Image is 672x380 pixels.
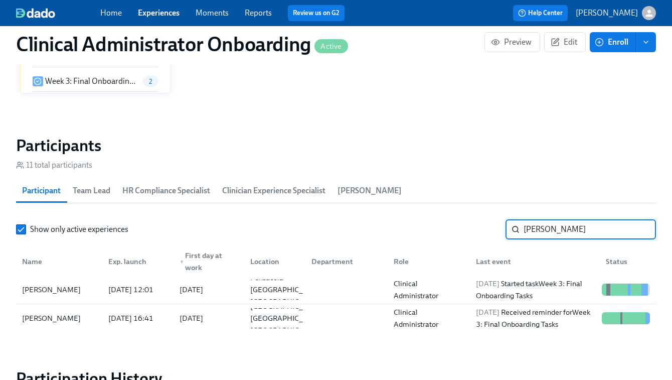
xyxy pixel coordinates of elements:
button: Review us on G2 [288,5,345,21]
div: [DATE] 16:41 [104,312,172,324]
div: Received reminder for Week 3: Final Onboarding Tasks [472,306,598,330]
a: Moments [196,8,229,18]
div: Clinical Administrator [390,306,468,330]
a: Review us on G2 [293,8,340,18]
div: [GEOGRAPHIC_DATA] [GEOGRAPHIC_DATA] [GEOGRAPHIC_DATA] [246,300,328,336]
div: Name [18,251,100,272]
div: [PERSON_NAME][DATE] 12:01[DATE]Pensacola [GEOGRAPHIC_DATA] [GEOGRAPHIC_DATA]Clinical Administrato... [16,276,656,304]
div: [DATE] 12:01 [104,284,172,296]
div: First day at work [176,249,243,274]
div: Pensacola [GEOGRAPHIC_DATA] [GEOGRAPHIC_DATA] [246,272,328,308]
div: Status [602,256,654,268]
div: Department [303,251,386,272]
div: Status [598,251,654,272]
span: [DATE] [476,279,499,288]
span: Participant [22,184,61,198]
div: [DATE] [180,284,203,296]
div: Role [390,256,468,268]
span: Show only active experiences [30,224,128,235]
div: Role [386,251,468,272]
button: [PERSON_NAME] [576,6,656,20]
h1: Clinical Administrator Onboarding [16,32,348,56]
div: Department [307,256,386,268]
span: Help Center [518,8,563,18]
div: Location [242,251,303,272]
div: Clinical Administrator [390,278,468,302]
span: Team Lead [73,184,110,198]
span: Clinician Experience Specialist [222,184,325,198]
span: Preview [493,37,532,47]
span: Enroll [597,37,628,47]
a: Experiences [138,8,180,18]
div: Last event [468,251,598,272]
input: Search by name [524,219,656,239]
div: Last event [472,256,598,268]
p: Week 3: Final Onboarding Tasks [45,76,139,87]
span: [DATE] [476,308,499,317]
button: Enroll [590,32,636,52]
p: [PERSON_NAME] [576,8,638,19]
div: Exp. launch [104,256,172,268]
a: Reports [245,8,272,18]
span: Active [314,43,348,50]
div: [DATE] [180,312,203,324]
div: ▼First day at work [172,251,243,272]
button: Preview [484,32,540,52]
a: Home [100,8,122,18]
div: Exp. launch [100,251,172,272]
button: Help Center [513,5,568,21]
span: 2 [143,78,158,85]
button: Edit [544,32,586,52]
div: Started task Week 3: Final Onboarding Tasks [472,278,598,302]
div: Name [18,256,100,268]
h2: Participants [16,136,656,156]
span: ▼ [180,260,185,265]
div: Location [246,256,303,268]
div: [PERSON_NAME] [18,284,100,296]
a: dado [16,8,100,18]
img: dado [16,8,55,18]
span: HR Compliance Specialist [122,184,210,198]
span: [PERSON_NAME] [338,184,402,198]
span: Edit [553,37,577,47]
div: [PERSON_NAME] [18,312,100,324]
div: 11 total participants [16,160,92,171]
button: enroll [636,32,656,52]
div: [PERSON_NAME][DATE] 16:41[DATE][GEOGRAPHIC_DATA] [GEOGRAPHIC_DATA] [GEOGRAPHIC_DATA]Clinical Admi... [16,304,656,332]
